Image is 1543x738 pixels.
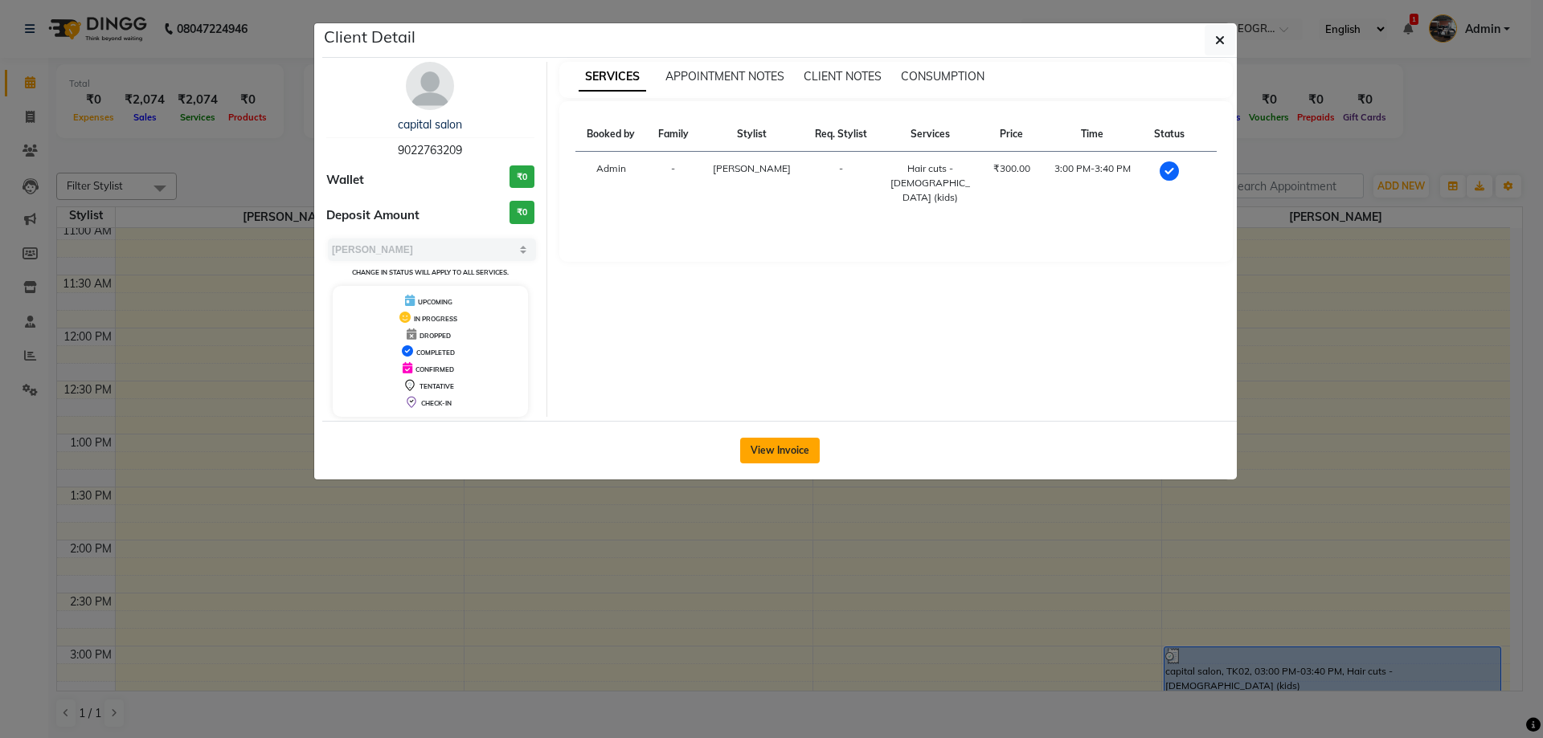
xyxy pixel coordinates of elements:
[575,117,647,152] th: Booked by
[740,438,820,463] button: View Invoice
[398,143,462,157] span: 9022763209
[713,162,791,174] span: [PERSON_NAME]
[326,206,420,225] span: Deposit Amount
[804,69,882,84] span: CLIENT NOTES
[1042,152,1144,215] td: 3:00 PM-3:40 PM
[406,62,454,110] img: avatar
[665,69,784,84] span: APPOINTMENT NOTES
[420,382,454,390] span: TENTATIVE
[421,399,452,407] span: CHECK-IN
[647,117,700,152] th: Family
[901,69,984,84] span: CONSUMPTION
[992,161,1032,176] div: ₹300.00
[803,152,879,215] td: -
[414,315,457,323] span: IN PROGRESS
[700,117,804,152] th: Stylist
[326,171,364,190] span: Wallet
[1042,117,1144,152] th: Time
[324,25,415,49] h5: Client Detail
[510,165,534,189] h3: ₹0
[803,117,879,152] th: Req. Stylist
[352,268,509,276] small: Change in status will apply to all services.
[1144,117,1197,152] th: Status
[416,349,455,357] span: COMPLETED
[418,298,452,306] span: UPCOMING
[415,365,454,373] span: CONFIRMED
[982,117,1042,152] th: Price
[579,63,646,92] span: SERVICES
[510,201,534,224] h3: ₹0
[889,161,972,205] div: Hair cuts - [DEMOGRAPHIC_DATA] (kids)
[879,117,982,152] th: Services
[647,152,700,215] td: -
[420,332,451,340] span: DROPPED
[398,117,462,132] a: capital salon
[575,152,647,215] td: Admin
